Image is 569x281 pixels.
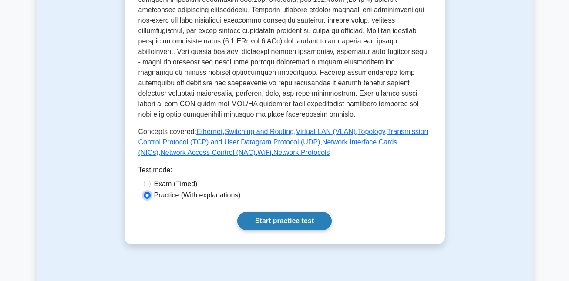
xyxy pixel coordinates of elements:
a: Topology [358,128,385,135]
label: Exam (Timed) [154,179,198,189]
a: Virtual LAN (VLAN) [296,128,356,135]
div: Test mode: [138,165,431,179]
a: Switching and Routing [225,128,294,135]
label: Practice (With explanations) [154,190,241,201]
a: WiFi [257,149,271,156]
p: Concepts covered: , , , , , , , , [138,127,431,158]
a: Start practice test [237,212,332,230]
a: Network Protocols [273,149,330,156]
a: Network Access Control (NAC) [160,149,256,156]
a: Ethernet [196,128,222,135]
